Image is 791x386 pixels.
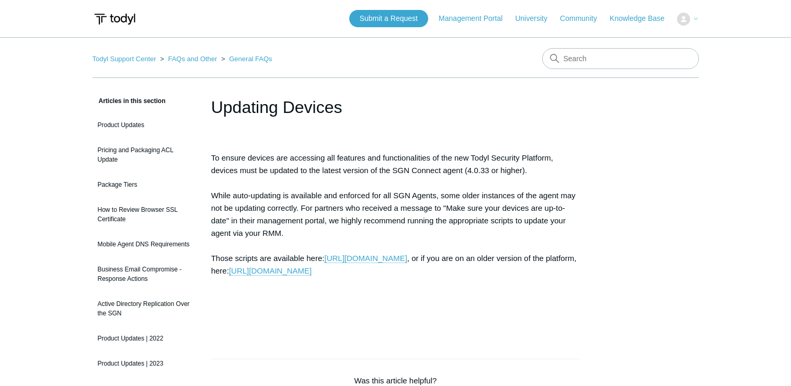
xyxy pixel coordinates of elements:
img: Todyl Support Center Help Center home page [93,9,137,29]
a: [URL][DOMAIN_NAME] [324,254,407,263]
a: Management Portal [439,13,513,24]
a: Mobile Agent DNS Requirements [93,234,196,254]
a: Pricing and Packaging ACL Update [93,140,196,169]
input: Search [542,48,699,69]
a: Product Updates | 2022 [93,328,196,348]
span: Was this article helpful? [354,376,437,385]
a: How to Review Browser SSL Certificate [93,200,196,229]
p: To ensure devices are accessing all features and functionalities of the new Todyl Security Platfo... [211,152,580,327]
span: Articles in this section [93,97,166,105]
li: General FAQs [219,55,272,63]
a: Product Updates [93,115,196,135]
a: Product Updates | 2023 [93,354,196,373]
a: Active Directory Replication Over the SGN [93,294,196,323]
a: Package Tiers [93,175,196,195]
a: FAQs and Other [168,55,217,63]
a: Community [560,13,607,24]
li: FAQs and Other [158,55,219,63]
li: Todyl Support Center [93,55,158,63]
h1: Updating Devices [211,95,580,120]
a: Submit a Request [349,10,428,27]
a: General FAQs [229,55,272,63]
a: Business Email Compromise - Response Actions [93,259,196,289]
a: [URL][DOMAIN_NAME] [229,266,312,276]
a: Todyl Support Center [93,55,156,63]
a: Knowledge Base [610,13,675,24]
a: University [515,13,557,24]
